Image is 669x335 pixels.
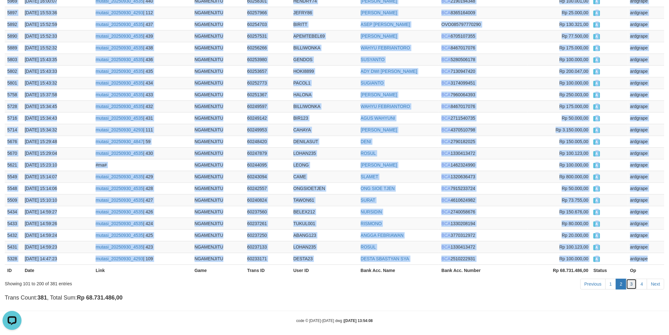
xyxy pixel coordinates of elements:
[441,198,451,203] span: BCA
[361,69,417,74] a: ADY DWI [PERSON_NAME]
[439,89,528,100] td: 7960064393
[441,209,451,214] span: BCA
[593,128,600,133] span: Approved
[192,100,245,112] td: NGAMENJITU
[560,22,589,27] span: Rp 130.321,00
[441,127,451,132] span: BCA
[192,136,245,147] td: NGAMENJITU
[5,112,22,124] td: 5716
[5,147,22,159] td: 5670
[245,147,291,159] td: 60247879
[439,194,528,206] td: 4610624982
[441,151,451,156] span: BCA
[22,136,93,147] td: [DATE] 15:29:48
[291,7,358,18] td: JEFRY86
[626,279,637,289] a: 3
[361,256,409,261] a: DESTA SBASTYAN SYA
[628,112,664,124] td: ardgrape
[245,42,291,54] td: 60256266
[245,241,291,253] td: 60237133
[439,124,528,136] td: 4370510798
[93,241,192,253] td: | 423
[593,210,600,215] span: Approved
[441,69,451,74] span: BCA
[441,34,451,39] span: BCA
[441,221,451,226] span: BCA
[93,42,192,54] td: | 438
[291,194,358,206] td: TAWON61
[93,253,192,264] td: | 109
[5,7,22,18] td: 5897
[361,45,410,50] a: WAHYU FEBRIANTORO
[245,206,291,218] td: 60237560
[22,194,93,206] td: [DATE] 15:10:10
[439,136,528,147] td: 2790182025
[560,80,589,85] span: Rp 100.000,00
[439,18,528,30] td: 085797770290
[291,136,358,147] td: DENILASUT
[439,54,528,65] td: 5280506178
[562,10,588,15] span: Rp 25.000,00
[291,171,358,182] td: CAME
[22,206,93,218] td: [DATE] 14:59:27
[245,194,291,206] td: 60240824
[93,65,192,77] td: | 435
[361,116,395,121] a: AGUS WAHYUNI
[560,69,589,74] span: Rp 200.047,00
[93,136,192,147] td: | 59
[96,139,143,144] a: mutasi_20250930_4847
[192,253,245,264] td: NGAMENJITU
[628,30,664,42] td: ardgrape
[22,7,93,18] td: [DATE] 15:53:36
[291,147,358,159] td: LOHAN235
[593,151,600,156] span: Approved
[291,100,358,112] td: BILLIWONKA
[560,244,589,250] span: Rp 100.123,00
[616,279,627,289] a: 2
[441,57,451,62] span: BCA
[441,233,451,238] span: BCA
[628,206,664,218] td: ardgrape
[439,147,528,159] td: 1330413472
[628,100,664,112] td: ardgrape
[562,221,588,226] span: Rp 80.000,00
[439,241,528,253] td: 1330413472
[96,80,143,85] a: mutasi_20250930_4535
[361,22,410,27] a: ASEP [PERSON_NAME]
[291,241,358,253] td: LOHAN235
[93,206,192,218] td: | 426
[291,124,358,136] td: CAHAYA
[192,182,245,194] td: NGAMENJITU
[593,163,600,168] span: Approved
[96,116,143,121] a: mutasi_20250930_4535
[628,136,664,147] td: ardgrape
[245,100,291,112] td: 60249597
[628,171,664,182] td: ardgrape
[593,186,600,192] span: Approved
[93,54,192,65] td: | 436
[593,233,600,238] span: Approved
[628,229,664,241] td: ardgrape
[441,92,451,97] span: BCA
[291,206,358,218] td: BELEX212
[361,139,371,144] a: DENI
[441,139,451,144] span: BCA
[560,209,589,214] span: Rp 150.676,00
[96,10,143,15] a: mutasi_20250930_4293
[22,42,93,54] td: [DATE] 15:52:32
[439,100,528,112] td: 8467017076
[192,77,245,89] td: NGAMENJITU
[562,233,588,238] span: Rp 20.000,00
[562,116,588,121] span: Rp 50.000,00
[22,171,93,182] td: [DATE] 15:14:07
[245,182,291,194] td: 60242557
[439,171,528,182] td: 1320636473
[22,229,93,241] td: [DATE] 14:59:24
[593,34,600,39] span: Approved
[291,182,358,194] td: ONGSIOETJEN
[245,171,291,182] td: 60243094
[556,127,589,132] span: Rp 3.150.000,00
[22,89,93,100] td: [DATE] 15:37:58
[96,57,143,62] a: mutasi_20250930_4535
[628,54,664,65] td: ardgrape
